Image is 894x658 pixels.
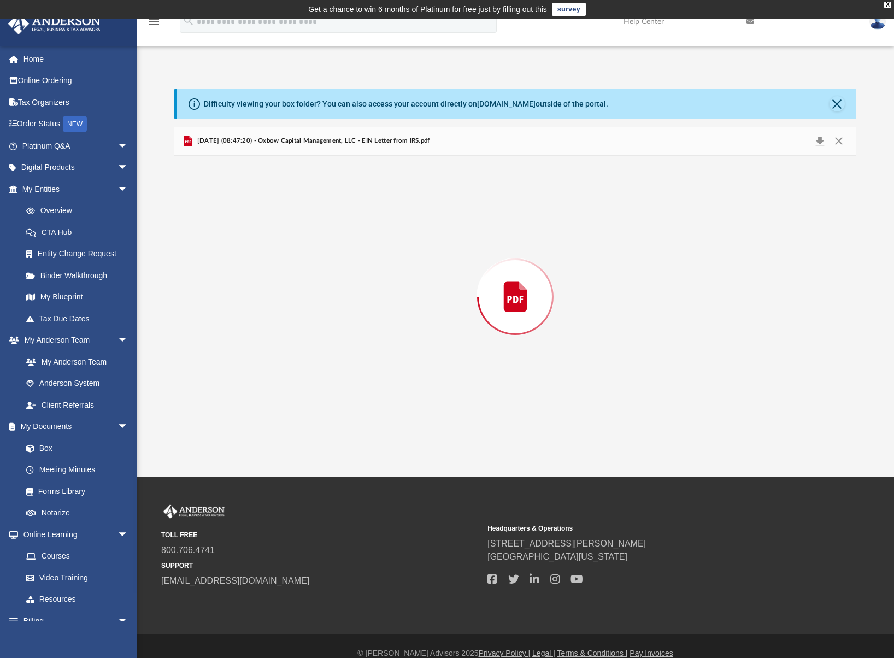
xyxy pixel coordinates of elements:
[195,136,430,146] span: [DATE] (08:47:20) - Oxbow Capital Management, LLC - EIN Letter from IRS.pdf
[174,127,856,438] div: Preview
[8,330,139,351] a: My Anderson Teamarrow_drop_down
[63,116,87,132] div: NEW
[15,221,145,243] a: CTA Hub
[161,530,480,540] small: TOLL FREE
[161,576,309,585] a: [EMAIL_ADDRESS][DOMAIN_NAME]
[15,394,139,416] a: Client Referrals
[630,649,673,657] a: Pay Invoices
[829,133,849,149] button: Close
[117,610,139,632] span: arrow_drop_down
[8,48,145,70] a: Home
[830,96,845,111] button: Close
[308,3,547,16] div: Get a chance to win 6 months of Platinum for free just by filling out this
[117,135,139,157] span: arrow_drop_down
[117,330,139,352] span: arrow_drop_down
[532,649,555,657] a: Legal |
[117,524,139,546] span: arrow_drop_down
[8,135,145,157] a: Platinum Q&Aarrow_drop_down
[15,200,145,222] a: Overview
[15,459,139,481] a: Meeting Minutes
[204,98,608,110] div: Difficulty viewing your box folder? You can also access your account directly on outside of the p...
[117,157,139,179] span: arrow_drop_down
[487,539,646,548] a: [STREET_ADDRESS][PERSON_NAME]
[15,589,139,610] a: Resources
[5,13,104,34] img: Anderson Advisors Platinum Portal
[15,286,139,308] a: My Blueprint
[117,178,139,201] span: arrow_drop_down
[15,243,145,265] a: Entity Change Request
[161,504,227,519] img: Anderson Advisors Platinum Portal
[117,416,139,438] span: arrow_drop_down
[8,416,139,438] a: My Documentsarrow_drop_down
[810,133,830,149] button: Download
[15,480,134,502] a: Forms Library
[487,552,627,561] a: [GEOGRAPHIC_DATA][US_STATE]
[148,15,161,28] i: menu
[148,21,161,28] a: menu
[477,99,536,108] a: [DOMAIN_NAME]
[557,649,628,657] a: Terms & Conditions |
[884,2,891,8] div: close
[15,502,139,524] a: Notarize
[8,610,145,632] a: Billingarrow_drop_down
[552,3,586,16] a: survey
[8,524,139,545] a: Online Learningarrow_drop_down
[15,351,134,373] a: My Anderson Team
[15,308,145,330] a: Tax Due Dates
[15,437,134,459] a: Box
[15,567,134,589] a: Video Training
[161,545,215,555] a: 800.706.4741
[8,157,145,179] a: Digital Productsarrow_drop_down
[8,70,145,92] a: Online Ordering
[8,113,145,136] a: Order StatusNEW
[183,15,195,27] i: search
[869,14,886,30] img: User Pic
[161,561,480,571] small: SUPPORT
[8,91,145,113] a: Tax Organizers
[487,524,806,533] small: Headquarters & Operations
[8,178,145,200] a: My Entitiesarrow_drop_down
[15,545,139,567] a: Courses
[479,649,531,657] a: Privacy Policy |
[15,373,139,395] a: Anderson System
[15,265,145,286] a: Binder Walkthrough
